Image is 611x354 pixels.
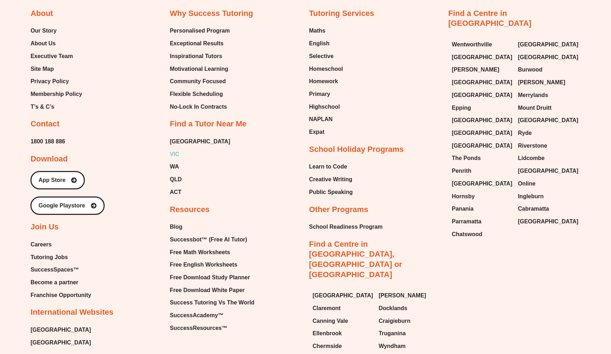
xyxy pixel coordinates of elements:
span: Blog [170,222,182,232]
span: Expat [309,127,325,137]
span: [GEOGRAPHIC_DATA] [452,115,512,126]
a: [GEOGRAPHIC_DATA] [452,128,511,138]
span: Mount Druitt [518,103,552,113]
a: Expat [309,127,343,137]
h2: Why Success Tutoring [170,8,253,19]
h2: International Websites [30,307,113,318]
a: Public Speaking [309,187,353,198]
span: Wyndham [379,341,406,352]
span: [PERSON_NAME] [452,64,499,75]
span: No-Lock In Contracts [170,102,227,112]
span: Membership Policy [30,89,82,99]
iframe: Chat Widget [490,274,611,354]
span: English [309,38,330,49]
span: QLD [170,174,182,185]
a: Tutoring Jobs [30,252,91,263]
span: Homework [309,76,338,87]
span: Claremont [313,303,341,314]
a: Inspirational Tutors [170,51,230,62]
a: Successbot™ (Free AI Tutor) [170,234,254,245]
span: Truganina [379,328,406,339]
a: [GEOGRAPHIC_DATA] [452,52,511,63]
span: [GEOGRAPHIC_DATA] [452,128,512,138]
a: Truganina [379,328,438,339]
span: Maths [309,25,325,36]
span: Free Download Study Planner [170,272,250,283]
a: Exceptional Results [170,38,230,49]
h2: Join Us [30,222,58,232]
a: Ellenbrook [313,328,372,339]
a: Franchise Opportunity [30,290,91,301]
a: Chermside [313,341,372,352]
a: [GEOGRAPHIC_DATA] [170,136,230,147]
span: Docklands [379,303,407,314]
span: Executive Team [30,51,73,62]
a: Free Download White Paper [170,285,254,296]
a: [PERSON_NAME] [379,290,438,301]
span: VIC [170,149,179,160]
span: Flexible Scheduling [170,89,223,99]
span: NAPLAN [309,114,333,125]
span: ACT [170,187,181,198]
span: Craigieburn [379,316,411,326]
span: Ingleburn [518,191,544,202]
span: Learn to Code [309,161,347,172]
span: WA [170,161,179,172]
span: [PERSON_NAME] [518,77,565,88]
a: Online [518,178,577,189]
a: Homeschool [309,64,343,74]
a: About Us [30,38,82,49]
a: [GEOGRAPHIC_DATA] [452,115,511,126]
a: [GEOGRAPHIC_DATA] [518,52,577,63]
a: Google Playstore [30,196,105,215]
span: Become a partner [30,277,78,288]
span: Motivational Learning [170,64,228,74]
a: Canning Vale [313,316,372,326]
a: [GEOGRAPHIC_DATA] [452,178,511,189]
a: QLD [170,174,230,185]
a: Craigieburn [379,316,438,326]
a: Mount Druitt [518,103,577,113]
a: Flexible Scheduling [170,89,230,99]
a: [GEOGRAPHIC_DATA] [452,77,511,88]
a: [GEOGRAPHIC_DATA] [518,216,577,227]
span: Free English Worksheets [170,259,237,270]
a: [GEOGRAPHIC_DATA] [518,115,577,126]
span: [GEOGRAPHIC_DATA] [518,166,578,176]
a: [GEOGRAPHIC_DATA] [313,290,372,301]
span: Community Focused [170,76,226,87]
span: [GEOGRAPHIC_DATA] [30,337,91,348]
h2: School Holiday Programs [309,144,404,155]
span: [GEOGRAPHIC_DATA] [452,178,512,189]
a: 1800 188 886 [30,136,65,147]
span: [GEOGRAPHIC_DATA] [518,115,578,126]
a: School Readiness Program [309,222,383,232]
a: Highschool [309,102,343,112]
a: Our Story [30,25,82,36]
a: Personalised Program [170,25,230,36]
h2: Resources [170,205,210,215]
a: [GEOGRAPHIC_DATA] [30,325,91,335]
span: Highschool [309,102,340,112]
a: Penrith [452,166,511,176]
a: Wyndham [379,341,438,352]
a: [PERSON_NAME] [518,77,577,88]
a: WA [170,161,230,172]
span: Chatswood [452,229,482,240]
span: Free Download White Paper [170,285,245,296]
a: Free Download Study Planner [170,272,254,283]
span: Careers [30,239,52,250]
a: SuccessSpaces™ [30,264,91,275]
a: Selective [309,51,343,62]
span: Wentworthville [452,39,492,50]
span: Epping [452,103,471,113]
span: Penrith [452,166,471,176]
a: Executive Team [30,51,82,62]
span: Canning Vale [313,316,348,326]
a: Success Tutoring Vs The World [170,297,254,308]
a: [GEOGRAPHIC_DATA] [518,39,577,50]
